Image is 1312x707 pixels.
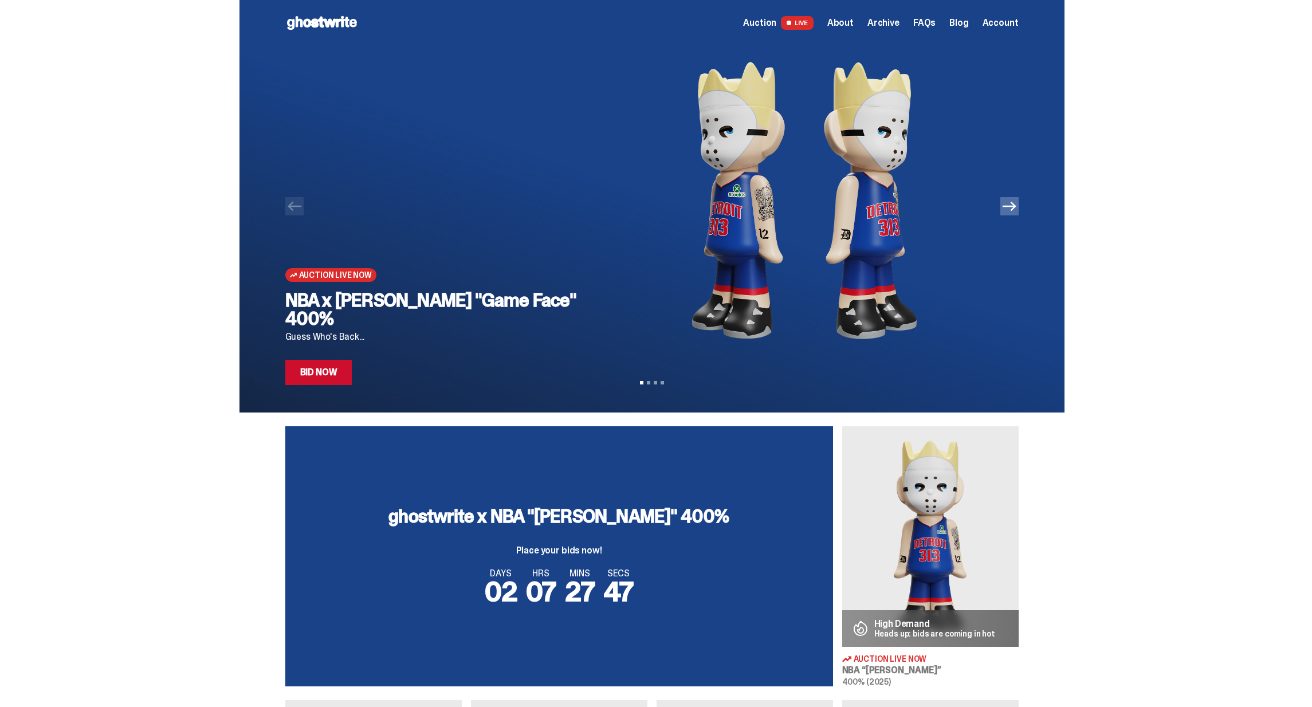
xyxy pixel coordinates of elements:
[781,16,814,30] span: LIVE
[388,507,729,525] h3: ghostwrite x NBA "[PERSON_NAME]" 400%
[526,569,556,578] span: HRS
[867,18,899,28] a: Archive
[983,18,1019,28] a: Account
[743,16,813,30] a: Auction LIVE
[640,381,643,384] button: View slide 1
[874,619,996,629] p: High Demand
[565,574,595,610] span: 27
[285,197,304,215] button: Previous
[526,574,556,610] span: 07
[609,46,1000,355] img: NBA x Eminem "Game Face" 400%
[949,18,968,28] a: Blog
[854,655,927,663] span: Auction Live Now
[842,426,1019,647] img: Eminem
[604,574,634,610] span: 47
[647,381,650,384] button: View slide 2
[842,677,891,687] span: 400% (2025)
[485,574,517,610] span: 02
[285,360,352,385] a: Bid Now
[604,569,634,578] span: SECS
[874,630,996,638] p: Heads up: bids are coming in hot
[299,270,372,280] span: Auction Live Now
[285,332,591,341] p: Guess Who's Back...
[661,381,664,384] button: View slide 4
[654,381,657,384] button: View slide 3
[388,546,729,555] p: Place your bids now!
[827,18,854,28] a: About
[913,18,936,28] a: FAQs
[842,426,1019,686] a: Eminem High Demand Heads up: bids are coming in hot Auction Live Now
[842,666,1019,675] h3: NBA “[PERSON_NAME]”
[743,18,776,28] span: Auction
[485,569,517,578] span: DAYS
[1000,197,1019,215] button: Next
[565,569,595,578] span: MINS
[285,291,591,328] h2: NBA x [PERSON_NAME] "Game Face" 400%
